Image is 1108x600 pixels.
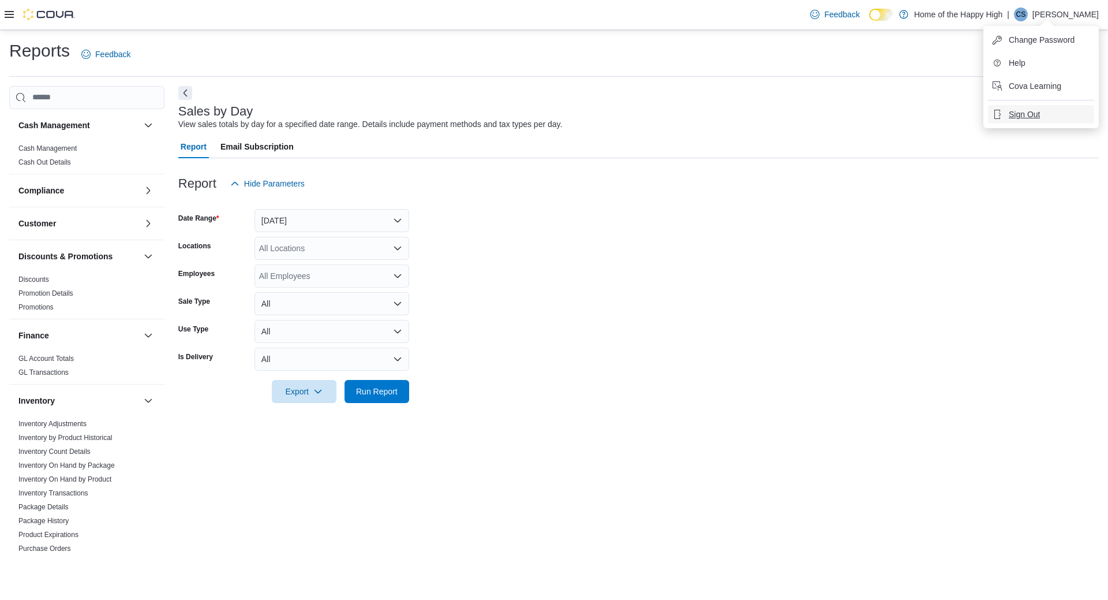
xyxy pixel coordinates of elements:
span: Promotions [18,303,54,312]
button: Inventory [18,395,139,407]
div: View sales totals by day for a specified date range. Details include payment methods and tax type... [178,118,563,131]
div: Inventory [9,417,164,588]
span: Product Expirations [18,530,78,539]
button: Compliance [18,185,139,196]
div: Cash Management [9,141,164,174]
button: All [254,348,409,371]
a: Inventory Transactions [18,489,88,497]
a: Purchase Orders [18,545,71,553]
span: Run Report [356,386,398,397]
span: Sign Out [1009,109,1040,120]
a: Inventory Count Details [18,448,91,456]
a: Inventory Adjustments [18,420,87,428]
span: Inventory On Hand by Package [18,461,115,470]
span: Inventory Count Details [18,447,91,456]
button: Run Report [345,380,409,403]
label: Is Delivery [178,352,213,362]
span: Help [1009,57,1025,69]
a: GL Transactions [18,368,69,377]
input: Dark Mode [869,9,893,21]
h3: Cash Management [18,120,90,131]
button: Open list of options [393,244,402,253]
div: Finance [9,352,164,384]
a: Package History [18,517,69,525]
a: Product Expirations [18,531,78,539]
h3: Inventory [18,395,55,407]
span: Discounts [18,275,49,284]
span: Cash Out Details [18,158,71,167]
a: Cash Management [18,144,77,152]
button: [DATE] [254,209,409,232]
div: Christine Sommerville [1014,8,1028,21]
a: Inventory by Product Historical [18,434,113,442]
button: Change Password [988,31,1094,49]
span: Inventory Transactions [18,489,88,498]
h3: Finance [18,330,49,341]
span: Package Details [18,502,69,512]
label: Locations [178,241,211,251]
span: Reorder [18,558,43,567]
button: Cash Management [18,120,139,131]
h3: Report [178,177,216,191]
button: Export [272,380,336,403]
a: Inventory On Hand by Product [18,475,111,483]
button: Customer [141,217,155,230]
span: Export [279,380,330,403]
a: Feedback [806,3,864,26]
span: Cova Learning [1009,80,1061,92]
span: Hide Parameters [244,178,305,189]
span: Promotion Details [18,289,73,298]
label: Date Range [178,214,219,223]
button: Sign Out [988,105,1094,124]
img: Cova [23,9,75,20]
a: Feedback [77,43,135,66]
span: Report [181,135,207,158]
a: Reorder [18,558,43,567]
span: Change Password [1009,34,1075,46]
h3: Compliance [18,185,64,196]
label: Sale Type [178,297,210,306]
span: Email Subscription [220,135,294,158]
button: Finance [18,330,139,341]
p: [PERSON_NAME] [1032,8,1099,21]
span: GL Account Totals [18,354,74,363]
label: Employees [178,269,215,278]
a: Inventory On Hand by Package [18,461,115,469]
button: Finance [141,329,155,342]
h3: Discounts & Promotions [18,251,113,262]
span: Purchase Orders [18,544,71,553]
div: Discounts & Promotions [9,273,164,319]
button: Cova Learning [988,77,1094,95]
button: Inventory [141,394,155,408]
span: Inventory Adjustments [18,419,87,428]
button: Hide Parameters [226,172,309,195]
a: Package Details [18,503,69,511]
span: CS [1016,8,1026,21]
label: Use Type [178,325,208,334]
a: Cash Out Details [18,158,71,166]
h1: Reports [9,39,70,62]
span: Cash Management [18,144,77,153]
button: Discounts & Promotions [141,249,155,263]
p: | [1007,8,1009,21]
h3: Customer [18,218,56,229]
a: Discounts [18,275,49,284]
button: Discounts & Promotions [18,251,139,262]
span: Inventory On Hand by Product [18,475,111,484]
button: Open list of options [393,271,402,281]
button: Next [178,86,192,100]
span: Feedback [824,9,859,20]
button: All [254,320,409,343]
span: GL Transactions [18,368,69,377]
p: Home of the Happy High [914,8,1002,21]
button: Customer [18,218,139,229]
h3: Sales by Day [178,105,253,118]
a: Promotions [18,303,54,311]
span: Inventory by Product Historical [18,433,113,442]
button: Help [988,54,1094,72]
button: All [254,292,409,315]
button: Compliance [141,184,155,197]
a: Promotion Details [18,289,73,297]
